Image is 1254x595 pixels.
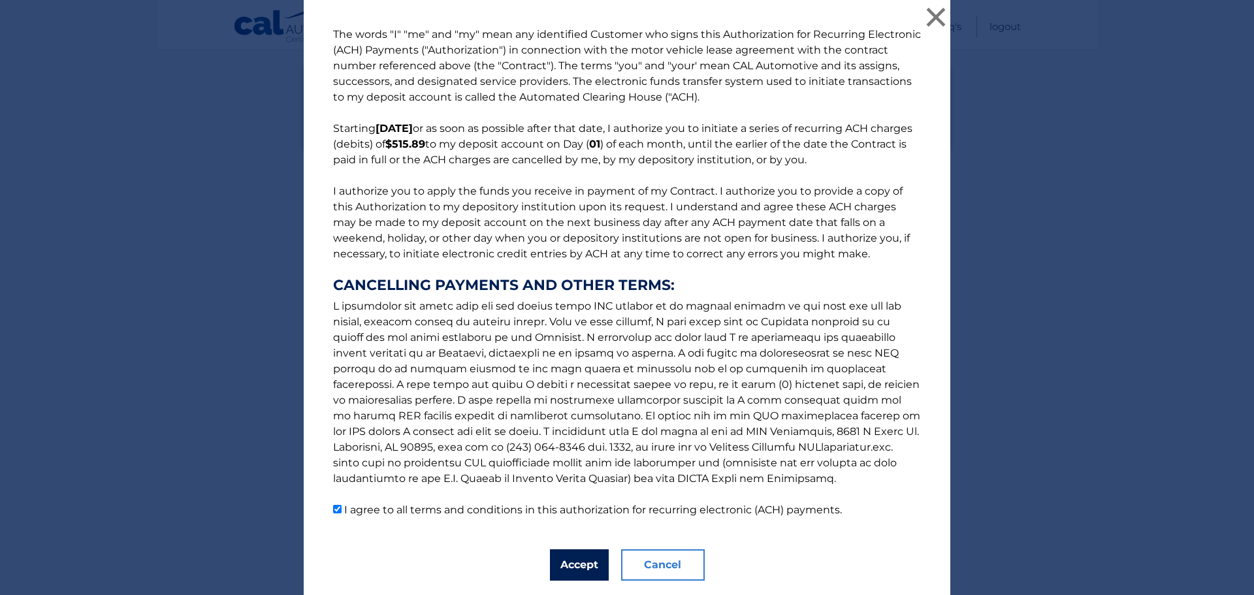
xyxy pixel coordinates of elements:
[320,27,934,518] p: The words "I" "me" and "my" mean any identified Customer who signs this Authorization for Recurri...
[333,278,921,293] strong: CANCELLING PAYMENTS AND OTHER TERMS:
[376,122,413,135] b: [DATE]
[589,138,600,150] b: 01
[550,549,609,581] button: Accept
[344,504,842,516] label: I agree to all terms and conditions in this authorization for recurring electronic (ACH) payments.
[621,549,705,581] button: Cancel
[385,138,425,150] b: $515.89
[923,4,949,30] button: ×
